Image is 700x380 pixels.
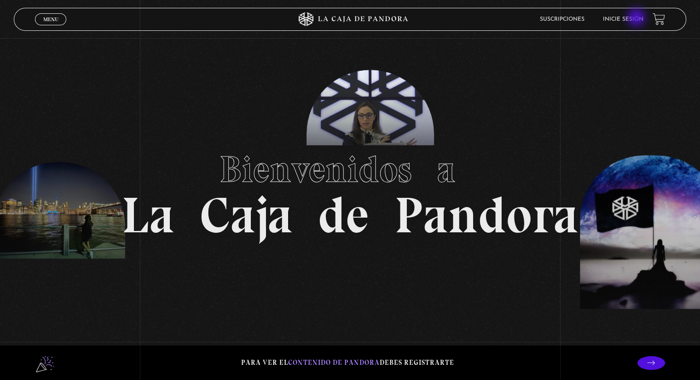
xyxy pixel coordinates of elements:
h1: La Caja de Pandora [121,139,579,241]
a: View your shopping cart [653,13,665,25]
span: Bienvenidos a [220,147,481,191]
p: Para ver el debes registrarte [241,357,454,369]
span: contenido de Pandora [288,358,380,367]
span: Menu [43,17,58,22]
span: Cerrar [40,24,62,30]
a: Suscripciones [540,17,584,22]
a: Inicie sesión [603,17,643,22]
